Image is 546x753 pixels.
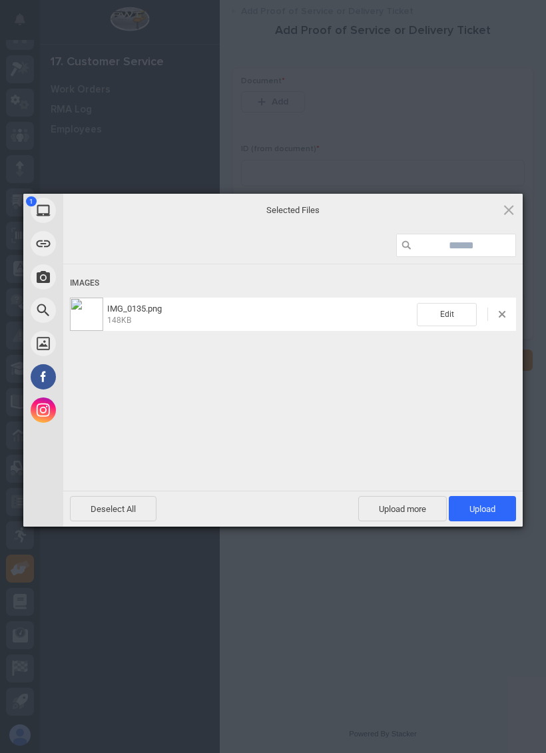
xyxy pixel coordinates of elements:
[469,504,495,514] span: Upload
[23,327,183,360] div: Unsplash
[23,360,183,393] div: Facebook
[70,496,156,521] span: Deselect All
[160,204,426,216] span: Selected Files
[107,304,162,314] span: IMG_0135.png
[26,196,37,206] span: 1
[417,303,477,326] span: Edit
[449,496,516,521] span: Upload
[23,294,183,327] div: Web Search
[103,304,417,326] span: IMG_0135.png
[23,393,183,427] div: Instagram
[358,496,447,521] span: Upload more
[501,202,516,217] span: Click here or hit ESC to close picker
[70,298,103,331] img: 4a63df9a-fda7-4c99-922c-cdad278e979d
[107,316,131,325] span: 148KB
[70,271,516,296] div: Images
[23,260,183,294] div: Take Photo
[23,194,183,227] div: My Device
[23,227,183,260] div: Link (URL)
